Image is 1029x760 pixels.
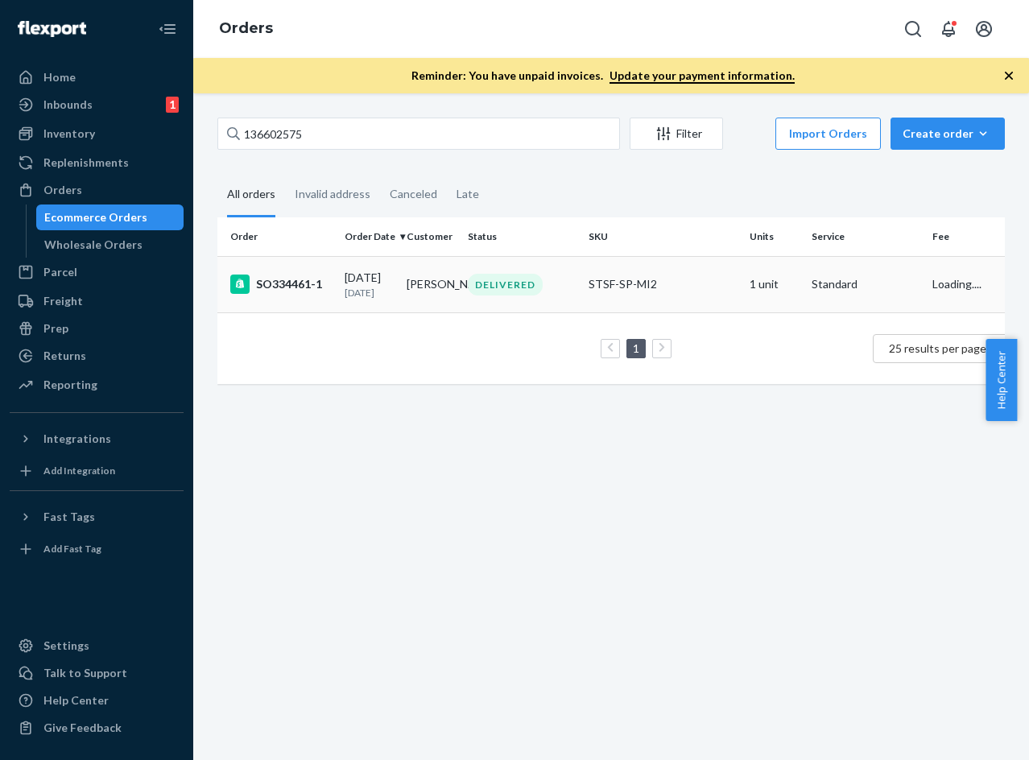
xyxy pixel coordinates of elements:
[10,688,184,713] a: Help Center
[10,715,184,741] button: Give Feedback
[10,177,184,203] a: Orders
[610,68,795,84] a: Update your payment information.
[582,217,743,256] th: SKU
[43,377,97,393] div: Reporting
[219,19,273,37] a: Orders
[44,237,143,253] div: Wholesale Orders
[10,288,184,314] a: Freight
[43,720,122,736] div: Give Feedback
[812,276,919,292] p: Standard
[903,126,993,142] div: Create order
[10,316,184,341] a: Prep
[743,256,805,312] td: 1 unit
[926,217,1023,256] th: Fee
[10,343,184,369] a: Returns
[457,173,479,215] div: Late
[10,458,184,484] a: Add Integration
[10,633,184,659] a: Settings
[932,13,965,45] button: Open notifications
[411,68,795,84] p: Reminder: You have unpaid invoices.
[889,341,986,355] span: 25 results per page
[897,13,929,45] button: Open Search Box
[968,13,1000,45] button: Open account menu
[43,348,86,364] div: Returns
[10,426,184,452] button: Integrations
[345,286,394,299] p: [DATE]
[589,276,737,292] div: STSF-SP-MI2
[10,121,184,147] a: Inventory
[44,209,147,225] div: Ecommerce Orders
[630,118,723,150] button: Filter
[18,21,86,37] img: Flexport logo
[338,217,400,256] th: Order Date
[36,204,184,230] a: Ecommerce Orders
[36,232,184,258] a: Wholesale Orders
[891,118,1005,150] button: Create order
[230,275,332,294] div: SO334461-1
[468,274,543,295] div: DELIVERED
[407,229,456,243] div: Customer
[43,665,127,681] div: Talk to Support
[151,13,184,45] button: Close Navigation
[10,64,184,90] a: Home
[10,259,184,285] a: Parcel
[43,542,101,556] div: Add Fast Tag
[227,173,275,217] div: All orders
[43,692,109,708] div: Help Center
[630,341,643,355] a: Page 1 is your current page
[206,6,286,52] ol: breadcrumbs
[43,464,115,477] div: Add Integration
[43,431,111,447] div: Integrations
[43,509,95,525] div: Fast Tags
[390,173,437,215] div: Canceled
[10,150,184,176] a: Replenishments
[10,504,184,530] button: Fast Tags
[43,293,83,309] div: Freight
[630,126,722,142] div: Filter
[43,155,129,171] div: Replenishments
[43,97,93,113] div: Inbounds
[10,660,184,686] a: Talk to Support
[743,217,805,256] th: Units
[926,256,1023,312] td: Loading....
[10,372,184,398] a: Reporting
[345,270,394,299] div: [DATE]
[295,173,370,215] div: Invalid address
[43,69,76,85] div: Home
[775,118,881,150] button: Import Orders
[43,182,82,198] div: Orders
[43,126,95,142] div: Inventory
[461,217,582,256] th: Status
[43,320,68,337] div: Prep
[986,339,1017,421] button: Help Center
[805,217,926,256] th: Service
[10,536,184,562] a: Add Fast Tag
[10,92,184,118] a: Inbounds1
[43,638,89,654] div: Settings
[400,256,462,312] td: [PERSON_NAME]
[217,118,620,150] input: Search orders
[217,217,338,256] th: Order
[166,97,179,113] div: 1
[43,264,77,280] div: Parcel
